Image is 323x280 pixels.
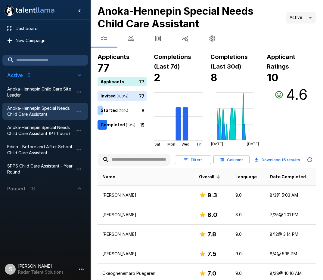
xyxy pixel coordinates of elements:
b: 77 [98,62,109,74]
h6: 7.8 [207,229,216,239]
p: 15 [140,122,144,128]
b: Completions (Last 30d) [210,53,248,70]
span: Language [235,173,257,180]
b: Applicants [98,53,129,60]
td: 7/25 @ 1:01 PM [265,205,316,225]
tspan: [DATE] [211,142,223,146]
b: 15 [281,157,286,162]
h3: 4.6 [286,86,308,103]
h6: 7.0 [207,269,216,278]
tspan: Sat [155,142,160,146]
tspan: Wed [182,142,189,146]
b: 8 [210,71,217,84]
td: 8/4 @ 5:16 PM [265,244,316,264]
button: Updated Today - 9:39 AM [304,154,316,166]
p: [PERSON_NAME] [102,251,189,257]
h6: 9.3 [207,190,217,200]
b: 10 [267,71,278,84]
button: Filters [175,155,211,165]
p: Okeoghenemaro Puegeren [102,270,189,276]
p: 9.0 [235,231,260,237]
span: Name [102,173,115,180]
button: Columns [213,155,250,165]
tspan: Mon [168,142,175,146]
b: Applicant Ratings [267,53,295,70]
p: 77 [139,93,144,99]
p: 77 [139,78,144,85]
b: Anoka-Hennepin Special Needs Child Care Assistant [98,5,253,30]
p: [PERSON_NAME] [102,212,189,218]
p: 9.0 [235,270,260,276]
h6: 7.5 [207,249,216,259]
b: 2 [154,71,160,84]
p: 9.0 [235,251,260,257]
p: 8 [141,107,144,113]
td: 8/3 @ 5:03 AM [265,186,316,205]
p: 9.0 [235,192,260,198]
b: Completions (Last 7d) [154,53,191,70]
td: 8/12 @ 3:14 PM [265,225,316,244]
p: 8.0 [235,212,260,218]
span: Overall [199,173,222,180]
tspan: Fri [197,142,202,146]
h6: 8.0 [207,210,217,220]
span: Date Completed [270,173,306,180]
button: Download 15 results [252,154,303,166]
tspan: [DATE] [247,142,259,146]
p: [PERSON_NAME] [102,192,189,198]
p: [PERSON_NAME] [102,231,189,237]
div: Active [286,12,316,23]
